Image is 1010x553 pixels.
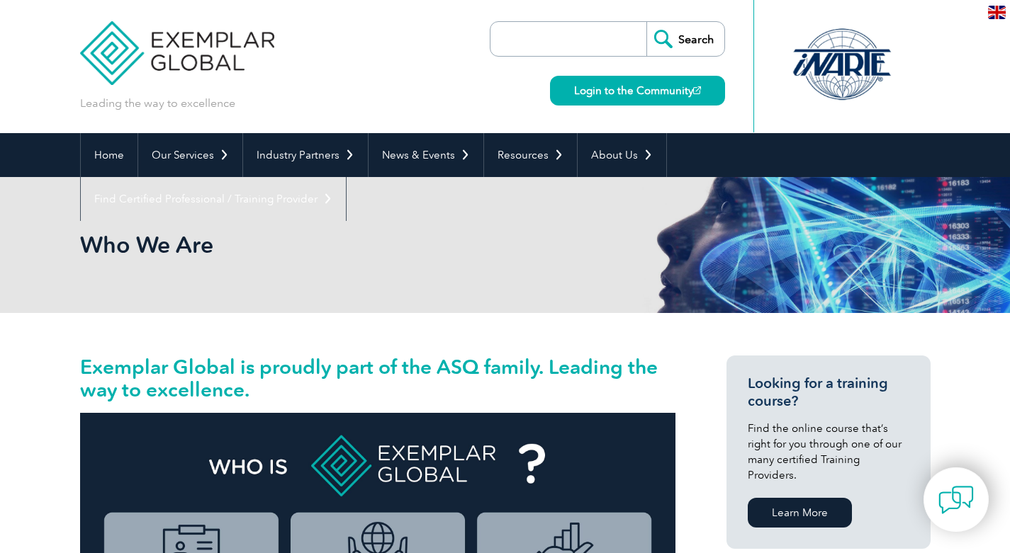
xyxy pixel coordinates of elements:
[748,421,909,483] p: Find the online course that’s right for you through one of our many certified Training Providers.
[748,375,909,410] h3: Looking for a training course?
[369,133,483,177] a: News & Events
[81,177,346,221] a: Find Certified Professional / Training Provider
[80,234,675,256] h2: Who We Are
[484,133,577,177] a: Resources
[646,22,724,56] input: Search
[748,498,852,528] a: Learn More
[578,133,666,177] a: About Us
[81,133,138,177] a: Home
[988,6,1006,19] img: en
[938,482,974,518] img: contact-chat.png
[80,96,235,111] p: Leading the way to excellence
[138,133,242,177] a: Our Services
[243,133,368,177] a: Industry Partners
[693,86,701,94] img: open_square.png
[550,76,725,106] a: Login to the Community
[80,355,675,401] h2: Exemplar Global is proudly part of the ASQ family. Leading the way to excellence.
